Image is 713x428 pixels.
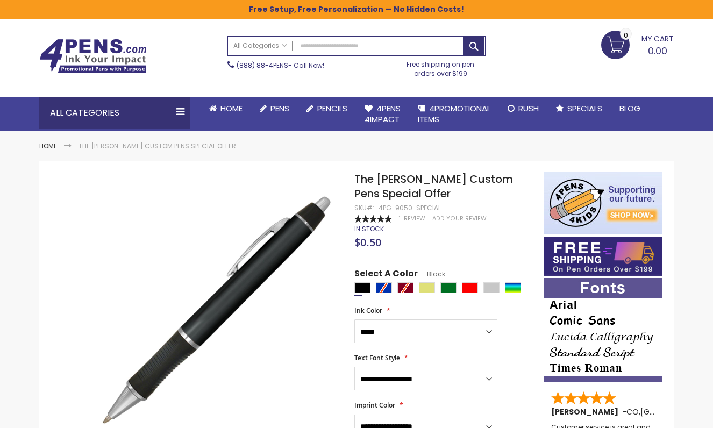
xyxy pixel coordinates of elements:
[354,353,400,362] span: Text Font Style
[399,215,427,223] a: 1 Review
[409,97,499,132] a: 4PROMOTIONALITEMS
[518,103,539,114] span: Rush
[354,203,374,212] strong: SKU
[648,44,667,58] span: 0.00
[505,282,521,293] div: Assorted
[418,269,445,279] span: Black
[251,97,298,120] a: Pens
[298,97,356,120] a: Pencils
[354,172,513,201] span: The [PERSON_NAME] Custom Pens Special Offer
[270,103,289,114] span: Pens
[624,30,628,40] span: 0
[462,282,478,293] div: Red
[365,103,401,125] span: 4Pens 4impact
[39,97,190,129] div: All Categories
[547,97,611,120] a: Specials
[544,278,662,382] img: font-personalization-examples
[39,39,147,73] img: 4Pens Custom Pens and Promotional Products
[233,41,287,50] span: All Categories
[611,97,649,120] a: Blog
[483,282,500,293] div: Silver
[544,172,662,234] img: 4pens 4 kids
[228,37,293,54] a: All Categories
[396,56,486,77] div: Free shipping on pen orders over $199
[201,97,251,120] a: Home
[354,268,418,282] span: Select A Color
[419,282,435,293] div: Gold
[356,97,409,132] a: 4Pens4impact
[624,399,713,428] iframe: Google Customer Reviews
[354,401,395,410] span: Imprint Color
[499,97,547,120] a: Rush
[379,204,441,212] div: 4PG-9050-SPECIAL
[354,235,381,249] span: $0.50
[399,215,401,223] span: 1
[237,61,288,70] a: (888) 88-4PENS
[237,61,324,70] span: - Call Now!
[354,224,384,233] span: In stock
[440,282,457,293] div: Green
[220,103,243,114] span: Home
[354,306,382,315] span: Ink Color
[544,237,662,276] img: Free shipping on orders over $199
[551,406,622,417] span: [PERSON_NAME]
[354,225,384,233] div: Availability
[317,103,347,114] span: Pencils
[39,141,57,151] a: Home
[619,103,640,114] span: Blog
[601,31,674,58] a: 0.00 0
[79,142,236,151] li: The [PERSON_NAME] Custom Pens Special Offer
[354,215,392,223] div: 100%
[354,282,370,293] div: Black
[567,103,602,114] span: Specials
[432,215,487,223] a: Add Your Review
[418,103,490,125] span: 4PROMOTIONAL ITEMS
[404,215,425,223] span: Review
